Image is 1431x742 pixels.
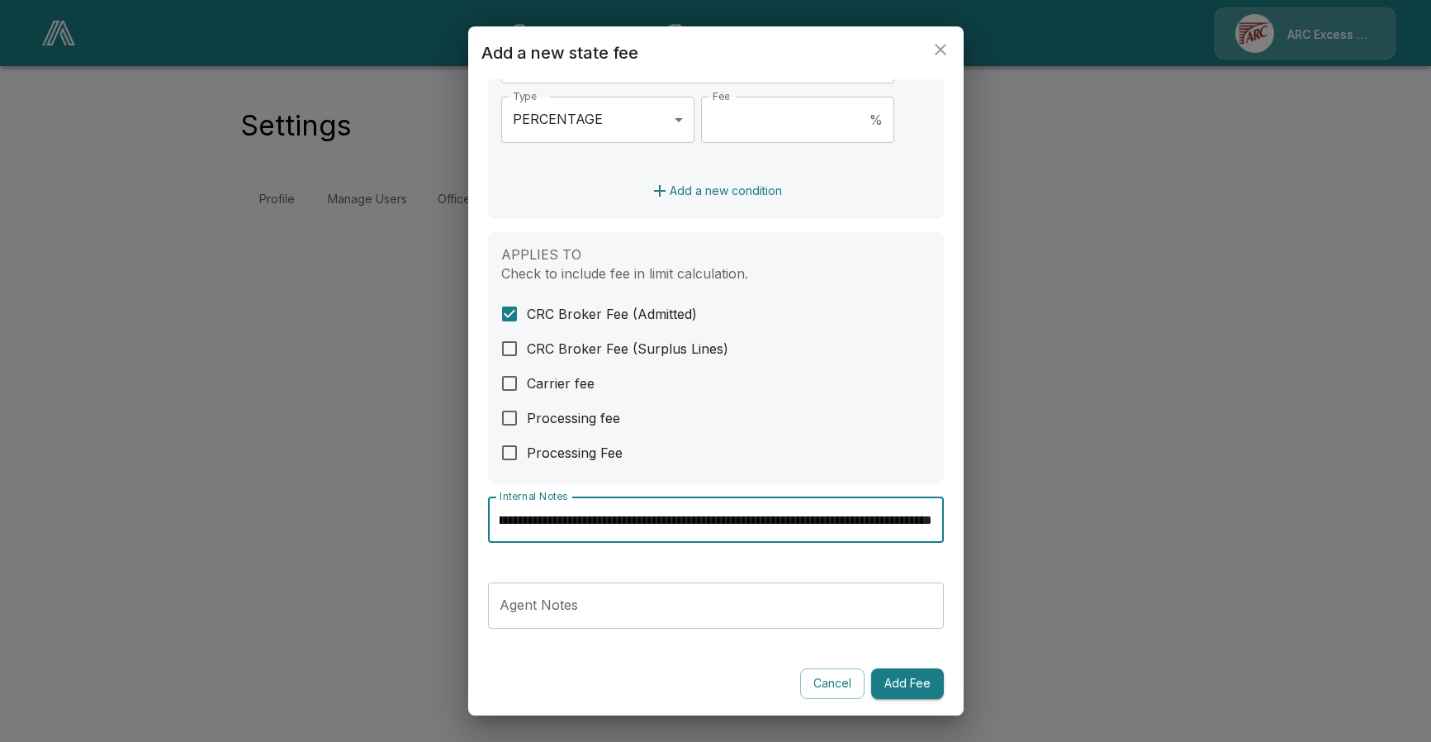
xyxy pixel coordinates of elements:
span: Processing Fee [527,443,623,463]
h2: Add a new state fee [468,26,964,79]
label: Type [513,89,537,103]
div: PERCENTAGE [501,97,694,143]
button: close [924,33,957,66]
label: Fee [713,89,729,103]
label: APPLIES TO [501,246,581,263]
button: Cancel [800,668,865,699]
label: Internal Notes [500,489,567,503]
label: Check to include fee in limit calculation. [501,265,748,282]
p: % [869,110,883,130]
button: Add a new condition [643,176,789,207]
span: Processing fee [527,408,620,428]
span: Carrier fee [527,373,595,393]
span: CRC Broker Fee (Admitted) [527,304,697,324]
span: CRC Broker Fee (Surplus Lines) [527,339,728,359]
button: Add Fee [871,668,944,699]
